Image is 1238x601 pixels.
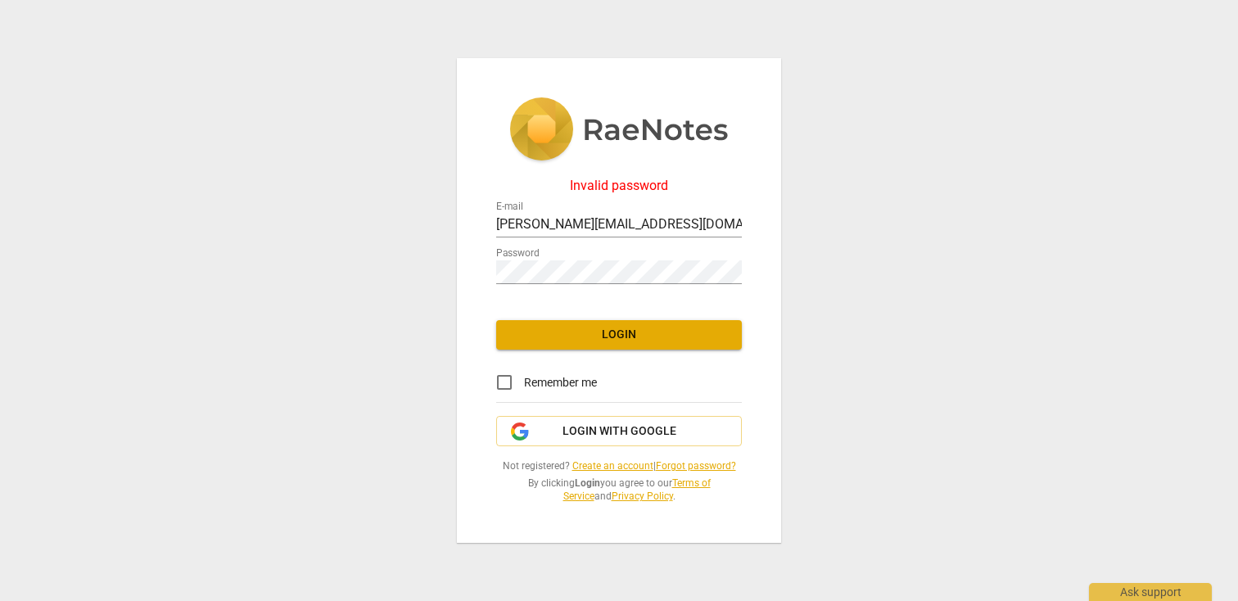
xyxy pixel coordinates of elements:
span: Login with Google [563,423,676,440]
img: 5ac2273c67554f335776073100b6d88f.svg [509,97,729,165]
span: By clicking you agree to our and . [496,477,742,504]
button: Login [496,320,742,350]
b: Login [575,477,600,489]
a: Forgot password? [656,460,736,472]
div: Ask support [1089,583,1212,601]
label: Password [496,248,540,258]
span: Remember me [524,374,597,391]
a: Terms of Service [563,477,711,503]
span: Login [509,327,729,343]
label: E-mail [496,201,523,211]
a: Create an account [572,460,653,472]
button: Login with Google [496,416,742,447]
span: Not registered? | [496,459,742,473]
div: Invalid password [496,178,742,193]
a: Privacy Policy [612,490,673,502]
